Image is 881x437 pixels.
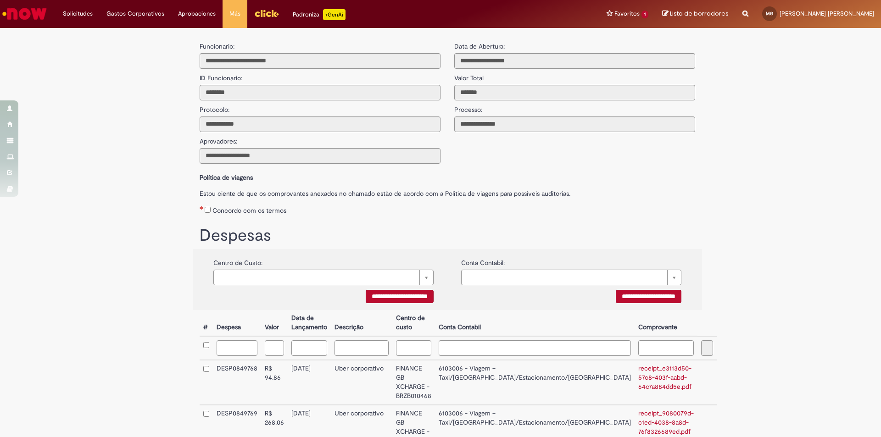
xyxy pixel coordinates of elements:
[323,9,346,20] p: +GenAi
[63,9,93,18] span: Solicitudes
[254,6,279,20] img: click_logo_yellow_360x200.png
[638,409,694,436] a: receipt_9080079d-c1ed-4038-8a8d-76f8326689ed.pdf
[331,360,392,405] td: Uber corporativo
[454,42,505,51] label: Data de Abertura:
[641,11,648,18] span: 1
[461,254,505,267] label: Conta Contabil:
[261,310,288,336] th: Valor
[200,184,695,198] label: Estou ciente de que os comprovantes anexados no chamado estão de acordo com a Politica de viagens...
[288,360,331,405] td: [DATE]
[200,173,253,182] b: Política de viagens
[331,310,392,336] th: Descrição
[392,360,435,405] td: FINANCE GB XCHARGE - BRZB010468
[106,9,164,18] span: Gastos Corporativos
[435,310,635,336] th: Conta Contabil
[213,254,262,267] label: Centro de Custo:
[454,69,484,83] label: Valor Total
[780,10,874,17] span: [PERSON_NAME] [PERSON_NAME]
[435,360,635,405] td: 6103006 - Viagem – Taxi/[GEOGRAPHIC_DATA]/Estacionamento/[GEOGRAPHIC_DATA]
[213,360,261,405] td: DESP0849768
[766,11,773,17] span: MG
[178,9,216,18] span: Aprobaciones
[614,9,640,18] span: Favoritos
[635,360,697,405] td: receipt_e3113d50-57c8-403f-aabd-64c7a884dd5e.pdf
[288,310,331,336] th: Data de Lançamento
[200,310,213,336] th: #
[212,206,286,215] label: Concordo com os termos
[670,9,729,18] span: Lista de borradores
[200,100,229,114] label: Protocolo:
[200,227,695,245] h1: Despesas
[213,270,434,285] a: Borrar campo {0}
[392,310,435,336] th: Centro de custo
[1,5,48,23] img: ServiceNow
[635,310,697,336] th: Comprovante
[461,270,681,285] a: Borrar campo {0}
[213,310,261,336] th: Despesa
[200,69,242,83] label: ID Funcionario:
[662,10,729,18] a: Lista de borradores
[454,100,482,114] label: Processo:
[200,132,237,146] label: Aprovadores:
[229,9,240,18] span: Más
[638,364,691,391] a: receipt_e3113d50-57c8-403f-aabd-64c7a884dd5e.pdf
[261,360,288,405] td: R$ 94.86
[200,42,234,51] label: Funcionario:
[293,9,346,20] div: Padroniza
